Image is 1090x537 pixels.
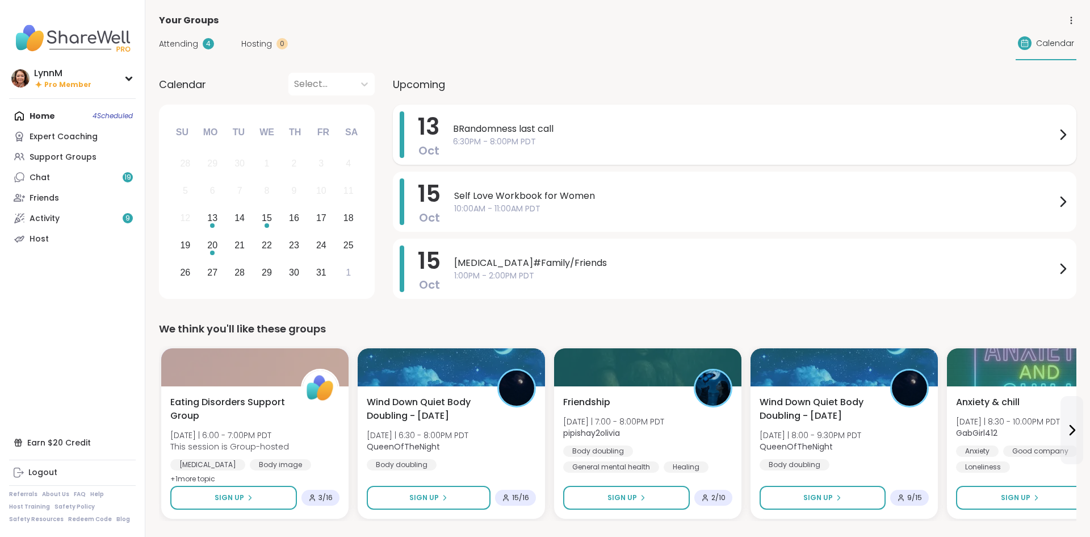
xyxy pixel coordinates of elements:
span: Sign Up [607,493,637,503]
span: Oct [419,277,440,293]
button: Sign Up [367,486,491,510]
span: Eating Disorders Support Group [170,396,288,423]
div: [MEDICAL_DATA] [170,459,245,471]
a: Friends [9,188,136,208]
button: Sign Up [563,486,690,510]
div: 27 [207,265,217,280]
div: 31 [316,265,326,280]
div: General mental health [563,461,659,473]
span: Attending [159,38,198,50]
div: Good company [1003,446,1078,457]
div: Not available Wednesday, October 1st, 2025 [255,152,279,176]
div: Choose Thursday, October 23rd, 2025 [282,233,307,257]
div: 30 [289,265,299,280]
img: LynnM [11,69,30,88]
div: Not available Sunday, October 12th, 2025 [173,206,198,231]
a: Support Groups [9,147,136,167]
a: Blog [116,515,130,523]
img: ShareWell [303,371,338,406]
div: Choose Friday, October 17th, 2025 [309,206,333,231]
div: Choose Tuesday, October 21st, 2025 [228,233,252,257]
div: Choose Tuesday, October 28th, 2025 [228,260,252,285]
div: 12 [180,210,190,226]
div: Expert Coaching [30,131,98,143]
div: 16 [289,210,299,226]
div: 0 [276,38,288,49]
a: Help [90,490,104,498]
a: Chat19 [9,167,136,188]
span: [DATE] | 8:30 - 10:00PM PDT [956,416,1060,427]
div: Friends [30,193,59,204]
span: Oct [418,143,439,159]
div: Not available Saturday, October 11th, 2025 [336,179,360,203]
div: 26 [180,265,190,280]
div: Choose Thursday, October 16th, 2025 [282,206,307,231]
div: Not available Monday, October 6th, 2025 [200,179,225,203]
button: Sign Up [760,486,886,510]
div: Not available Sunday, September 28th, 2025 [173,152,198,176]
div: Not available Tuesday, September 30th, 2025 [228,152,252,176]
a: Host Training [9,503,50,511]
span: [DATE] | 7:00 - 8:00PM PDT [563,416,664,427]
div: Body image [250,459,311,471]
div: 21 [234,238,245,253]
div: Body doubling [367,459,437,471]
div: Earn $20 Credit [9,432,136,453]
div: Not available Monday, September 29th, 2025 [200,152,225,176]
div: Not available Saturday, October 4th, 2025 [336,152,360,176]
span: 13 [418,111,439,143]
span: 19 [124,173,131,182]
div: LynnM [34,67,91,80]
span: [DATE] | 6:30 - 8:00PM PDT [367,430,468,441]
div: Choose Monday, October 20th, 2025 [200,233,225,257]
a: Safety Resources [9,515,64,523]
span: Calendar [1036,38,1074,49]
div: We [254,120,279,145]
div: month 2025-10 [171,150,362,286]
span: Friendship [563,396,610,409]
span: 1:00PM - 2:00PM PDT [454,270,1056,282]
div: 3 [318,156,324,171]
div: 4 [346,156,351,171]
div: 25 [343,238,354,253]
span: Wind Down Quiet Body Doubling - [DATE] [760,396,878,423]
div: 7 [237,183,242,198]
div: 23 [289,238,299,253]
div: Support Groups [30,152,97,163]
div: Choose Wednesday, October 22nd, 2025 [255,233,279,257]
div: Not available Friday, October 10th, 2025 [309,179,333,203]
a: Referrals [9,490,37,498]
div: Choose Tuesday, October 14th, 2025 [228,206,252,231]
div: Activity [30,213,60,224]
a: Activity9 [9,208,136,228]
span: Sign Up [803,493,833,503]
a: FAQ [74,490,86,498]
span: Wind Down Quiet Body Doubling - [DATE] [367,396,485,423]
span: [DATE] | 6:00 - 7:00PM PDT [170,430,289,441]
div: Choose Sunday, October 19th, 2025 [173,233,198,257]
span: Calendar [159,77,206,92]
span: Self Love Workbook for Women [454,189,1056,203]
div: Fr [311,120,336,145]
span: Your Groups [159,14,219,27]
img: QueenOfTheNight [499,371,534,406]
div: 19 [180,238,190,253]
div: We think you'll like these groups [159,321,1076,337]
span: 3 / 16 [318,493,333,502]
span: Hosting [241,38,272,50]
div: 11 [343,183,354,198]
div: 22 [262,238,272,253]
div: 1 [265,156,270,171]
div: Anxiety [956,446,999,457]
div: Body doubling [563,446,633,457]
b: GabGirl412 [956,427,997,439]
button: Sign Up [956,486,1084,510]
div: Th [283,120,308,145]
span: Sign Up [215,493,244,503]
div: 9 [291,183,296,198]
div: 8 [265,183,270,198]
div: 29 [207,156,217,171]
img: pipishay2olivia [695,371,731,406]
div: 6 [210,183,215,198]
span: 15 [418,178,441,210]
